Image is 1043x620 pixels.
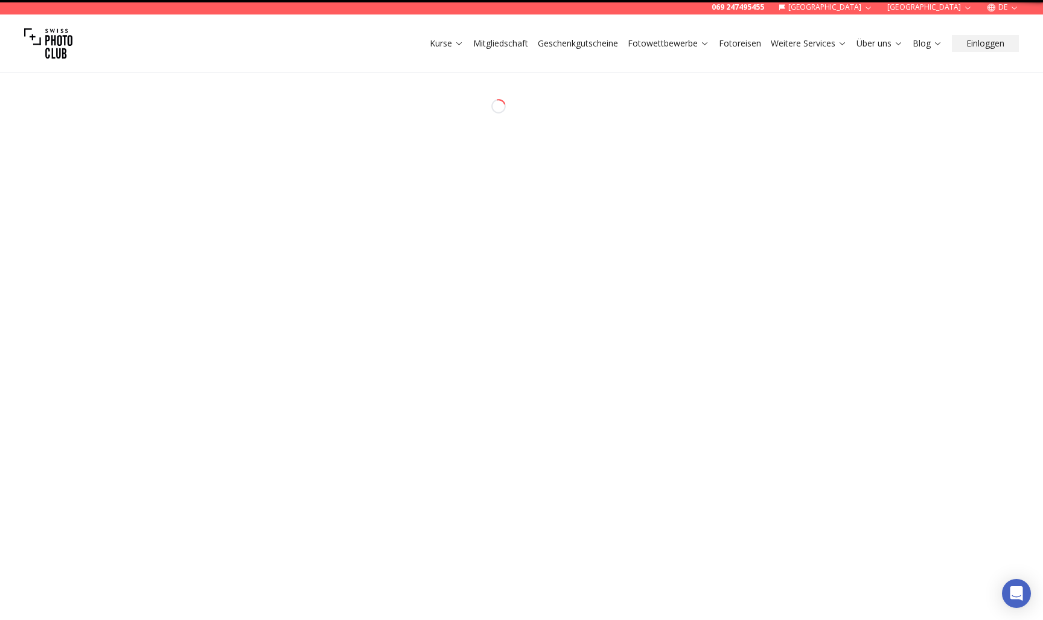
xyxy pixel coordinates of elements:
[623,35,714,52] button: Fotowettbewerbe
[719,37,761,50] a: Fotoreisen
[852,35,908,52] button: Über uns
[714,35,766,52] button: Fotoreisen
[856,37,903,50] a: Über uns
[908,35,947,52] button: Blog
[533,35,623,52] button: Geschenkgutscheine
[24,19,72,68] img: Swiss photo club
[1002,579,1031,608] div: Open Intercom Messenger
[538,37,618,50] a: Geschenkgutscheine
[712,2,764,12] a: 069 247495455
[771,37,847,50] a: Weitere Services
[628,37,709,50] a: Fotowettbewerbe
[473,37,528,50] a: Mitgliedschaft
[425,35,468,52] button: Kurse
[766,35,852,52] button: Weitere Services
[430,37,464,50] a: Kurse
[952,35,1019,52] button: Einloggen
[468,35,533,52] button: Mitgliedschaft
[913,37,942,50] a: Blog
